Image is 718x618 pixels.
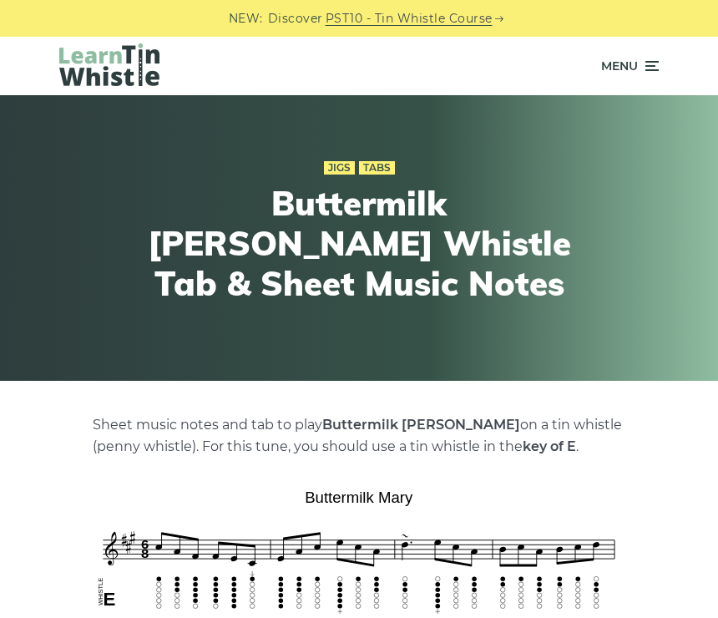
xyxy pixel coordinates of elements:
[93,414,625,458] p: Sheet music notes and tab to play on a tin whistle (penny whistle). For this tune, you should use...
[359,161,395,175] a: Tabs
[601,45,638,87] span: Menu
[134,183,584,303] h1: Buttermilk [PERSON_NAME] Whistle Tab & Sheet Music Notes
[322,417,520,433] strong: Buttermilk [PERSON_NAME]
[324,161,355,175] a: Jigs
[59,43,159,86] img: LearnTinWhistle.com
[523,438,576,454] strong: key of E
